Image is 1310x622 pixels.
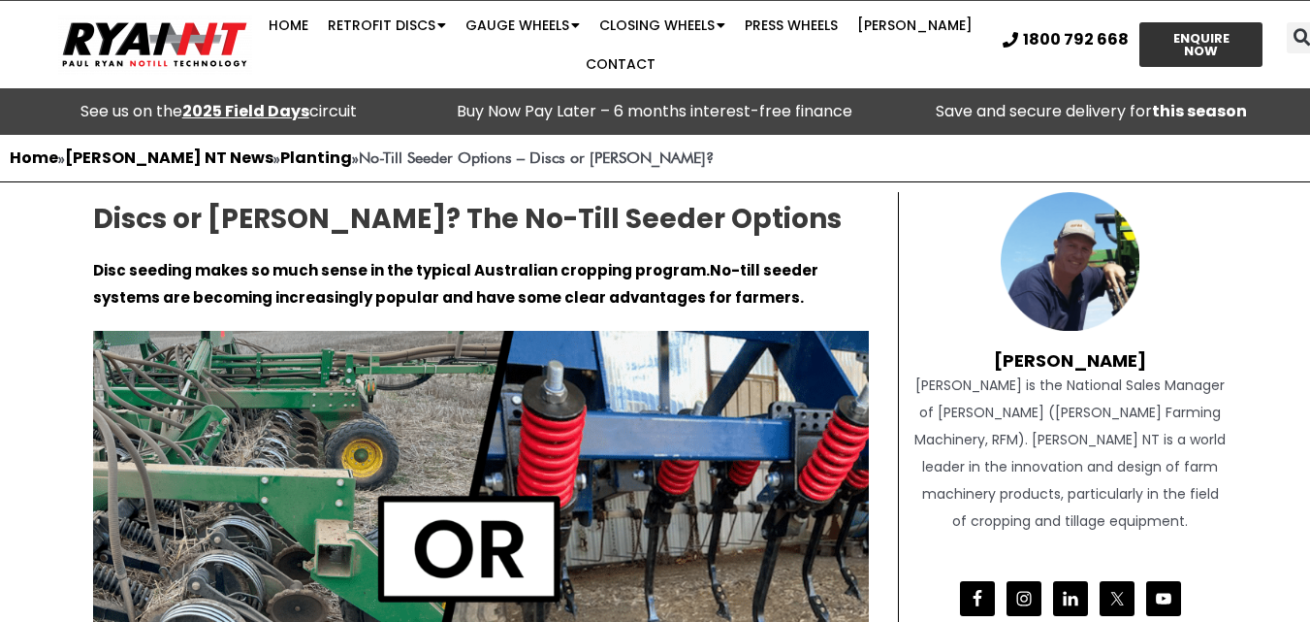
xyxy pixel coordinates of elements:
[883,98,1300,125] p: Save and secure delivery for
[10,98,427,125] div: See us on the circuit
[65,147,273,169] a: [PERSON_NAME] NT News
[913,372,1228,535] div: [PERSON_NAME] is the National Sales Manager of [PERSON_NAME] ([PERSON_NAME] Farming Machinery, RF...
[93,202,869,237] h2: Discs or [PERSON_NAME]? The No-Till Seeder Options
[182,100,309,122] a: 2025 Field Days
[735,6,847,45] a: Press Wheels
[10,147,58,169] a: Home
[576,45,665,83] a: Contact
[446,98,863,125] p: Buy Now Pay Later – 6 months interest-free finance
[280,147,352,169] a: Planting
[318,6,456,45] a: Retrofit Discs
[1003,32,1129,49] a: 1800 792 668
[93,260,818,308] strong: No-till seeder systems are becoming increasingly popular and have some clear advantages for farmers.
[590,6,735,45] a: Closing Wheels
[913,331,1228,372] h4: [PERSON_NAME]
[93,260,710,280] strong: Disc seeding makes so much sense in the typical Australian cropping program.
[58,15,252,75] img: Ryan NT logo
[254,6,988,83] nav: Menu
[259,6,318,45] a: Home
[1139,22,1263,67] a: ENQUIRE NOW
[1023,32,1129,49] span: 1800 792 668
[10,148,714,167] span: » » »
[359,148,714,167] strong: No-Till Seeder Options – Discs or [PERSON_NAME]?
[456,6,590,45] a: Gauge Wheels
[1157,32,1246,57] span: ENQUIRE NOW
[847,6,982,45] a: [PERSON_NAME]
[1152,100,1247,122] strong: this season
